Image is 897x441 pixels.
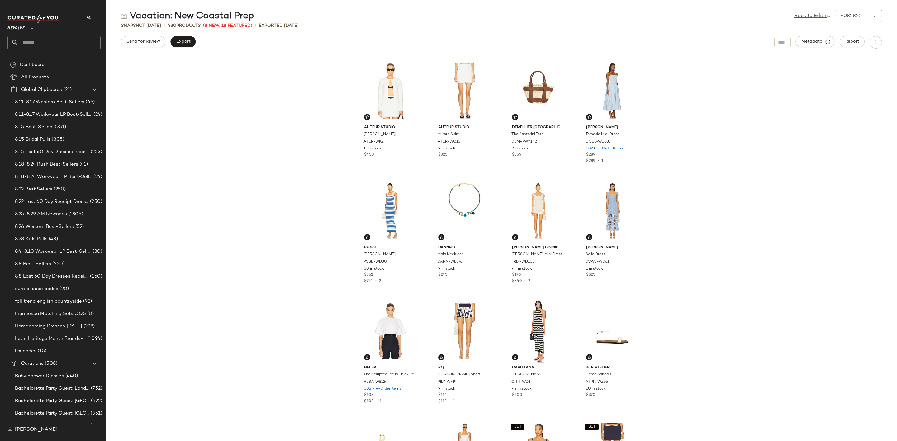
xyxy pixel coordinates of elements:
img: ATER-WK2_V1.jpg [359,59,422,122]
span: (351) [89,410,102,417]
span: 42 in stock [512,386,532,392]
span: $362 [364,272,373,278]
span: Export [176,39,190,44]
img: FRBI-WD103_V1.jpg [507,180,570,242]
span: (66) [84,99,95,106]
img: svg%3e [513,235,517,239]
img: DEMR-WY142_V1.jpg [507,59,570,122]
div: Products [168,22,201,29]
span: $724 [364,279,373,283]
span: Homecoming Dresses [DATE] [15,323,82,330]
button: SET [511,424,524,430]
span: (440) [64,373,78,380]
span: $114 [438,399,447,403]
button: SET [585,424,599,430]
img: DVWS-WD61_V1.jpg [581,180,644,242]
span: Report [845,39,859,44]
span: $245 [438,272,447,278]
span: [PERSON_NAME] [363,132,396,137]
span: DANN-WL376 [438,259,462,265]
span: [PERSON_NAME] Mini Dress [511,252,562,257]
span: $325 [438,152,447,158]
p: Exported [DATE] [259,22,299,29]
span: • [164,22,165,29]
span: 8.22 Last 60 Day Receipt Dresses [15,198,89,205]
span: (24) [92,111,102,118]
span: 9 in stock [438,146,455,152]
span: $170 [512,272,521,278]
img: svg%3e [587,235,591,239]
img: svg%3e [365,355,369,359]
span: Bachelorette Party Guest: Landing Page [15,385,90,392]
span: (48) [48,236,58,243]
span: CITT-WD1 [511,379,530,385]
div: v082825-1 [841,12,867,20]
span: (250) [89,198,102,205]
span: (24) [92,173,102,181]
button: Metadata [796,36,835,47]
span: $200 [512,392,522,398]
span: 8.18-8.24 Workwear LP Best-Sellers [15,173,92,181]
span: • [447,399,453,403]
img: svg%3e [439,235,443,239]
span: (250) [51,260,64,268]
span: 8.4-8.10 Workwear LP Best-Sellers [15,248,91,255]
button: Report [840,36,865,47]
span: (30) [91,248,102,255]
span: 8.28 Kids Pulls [15,236,48,243]
span: 9 in stock [438,386,455,392]
img: svg%3e [587,115,591,119]
span: 8 in stock [364,146,382,152]
span: [PERSON_NAME] [511,372,543,378]
span: (1094) [86,335,102,342]
span: DVWS-WD61 [586,259,609,265]
span: $355 [512,152,521,158]
span: 7 in stock [512,146,529,152]
img: DANN-WL376_V1.jpg [433,180,496,242]
a: Back to Editing [794,12,831,20]
span: $289 [586,152,595,158]
span: Snapshot [DATE] [121,22,161,29]
span: 8.15 Last 60 Day Dresses Receipt [15,148,89,156]
span: $289 [586,159,595,163]
span: (1806) [67,211,83,218]
span: (15) [36,348,46,355]
span: ATPR-WZ66 [586,379,608,385]
img: PSSE-WD30_V1.jpg [359,180,422,242]
span: 302 Pre-Order Items [364,386,401,392]
span: SET [588,425,596,429]
span: The Santorini Tote [511,132,543,137]
span: • [373,399,380,403]
span: lex codes [15,348,36,355]
span: Metadata [801,39,829,45]
span: Posse [364,245,417,251]
img: cfy_white_logo.C9jOOHJF.svg [7,14,60,23]
img: COEL-WD537_V1.jpg [581,59,644,122]
span: PSSE-WD30 [363,259,387,265]
span: Helsa [364,365,417,371]
span: Bachelorette Party Guest: [GEOGRAPHIC_DATA] [15,397,90,405]
span: 8.15 Bridal Pulls [15,136,50,143]
span: ATP Atelier [586,365,639,371]
img: CITT-WD1_V1.jpg [507,300,570,363]
span: [PERSON_NAME] Short [438,372,480,378]
img: ATPR-WZ66_V1.jpg [581,300,644,363]
span: FRBI-WD103 [511,259,535,265]
span: • [373,279,379,283]
div: Vacation: New Coastal Prep [121,10,254,22]
span: PILY-WF19 [438,379,456,385]
img: svg%3e [121,13,127,19]
span: [PERSON_NAME] [586,125,639,130]
span: 1 [601,159,603,163]
img: svg%3e [439,355,443,359]
span: (422) [90,397,102,405]
span: PQ [438,365,491,371]
span: • [255,22,256,29]
span: Tomasia Midi Dress [586,132,619,137]
span: (92) [82,298,92,305]
span: Curations [21,360,44,367]
span: Cerea Sandals [586,372,611,378]
img: svg%3e [587,355,591,359]
span: $525 [586,272,595,278]
span: Auteur Studio [364,125,417,130]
